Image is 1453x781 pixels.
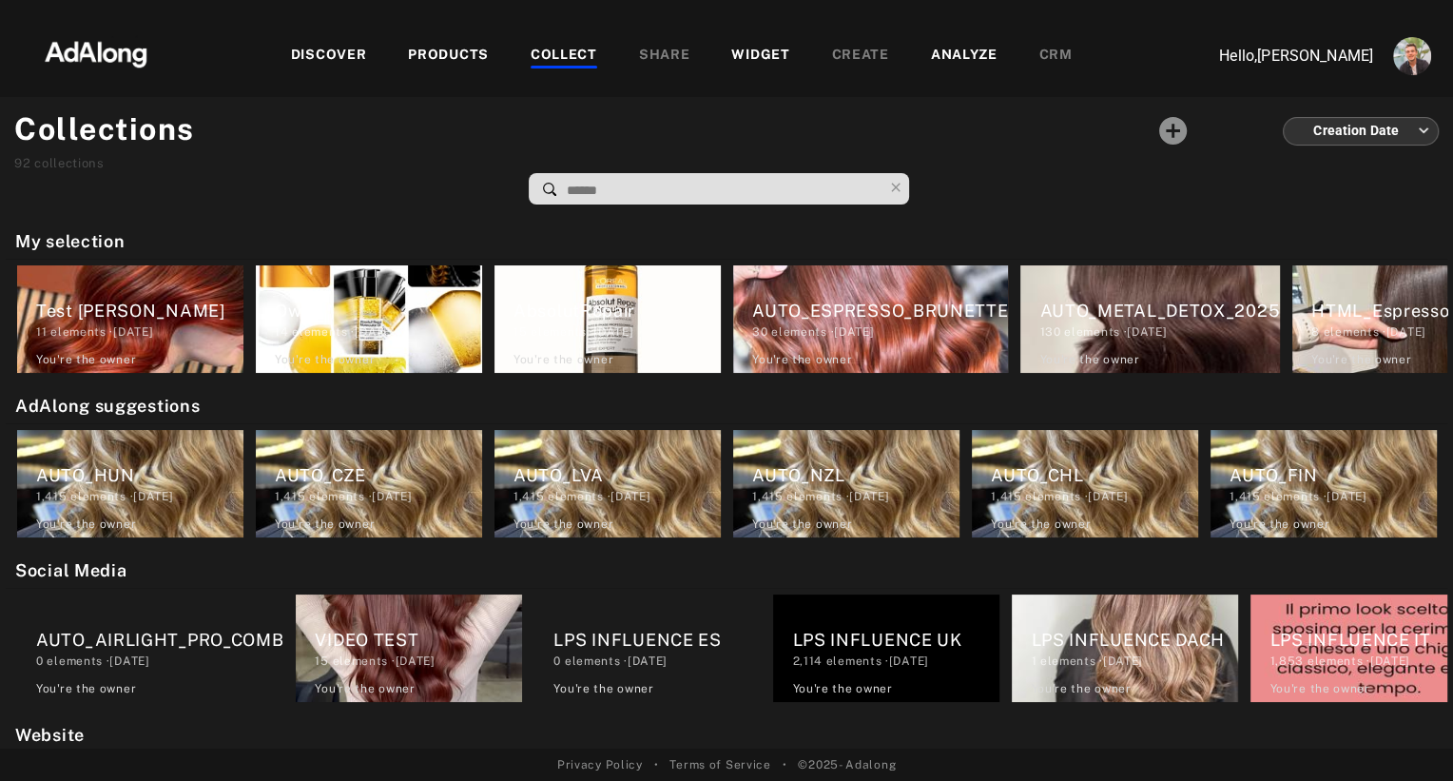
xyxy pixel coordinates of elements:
[15,722,1447,748] h2: Website
[36,462,243,488] div: AUTO_HUN
[11,260,249,379] div: Test [PERSON_NAME]11 elements ·[DATE]You're the owner
[1039,45,1073,68] div: CRM
[966,424,1204,543] div: AUTO_CHL1,415 elements ·[DATE]You're the owner
[15,228,1447,254] h2: My selection
[1031,653,1238,670] div: elements · [DATE]
[11,589,289,708] div: AUTO_AIRLIGHT_PRO_COMB0 elements ·[DATE]You're the owner
[513,351,613,368] div: You're the owner
[275,351,375,368] div: You're the owner
[727,260,1014,379] div: AUTO_ESPRESSO_BRUNETTE30 elements ·[DATE]You're the owner
[408,45,489,68] div: PRODUCTS
[798,756,896,773] span: © 2025 - Adalong
[1039,298,1280,323] div: AUTO_METAL_DETOX_2025
[752,298,1008,323] div: AUTO_ESPRESSO_BRUNETTE
[275,488,482,505] div: elements · [DATE]
[752,490,784,503] span: 1,415
[36,680,136,697] div: You're the owner
[291,45,367,68] div: DISCOVER
[513,490,545,503] span: 1,415
[1230,488,1437,505] div: elements · [DATE]
[36,298,243,323] div: Test [PERSON_NAME]
[275,462,482,488] div: AUTO_CZE
[553,653,761,670] div: elements · [DATE]
[1031,654,1036,668] span: 1
[489,424,726,543] div: AUTO_LVA1,415 elements ·[DATE]You're the owner
[14,154,195,173] div: collections
[513,516,613,533] div: You're the owner
[931,45,998,68] div: ANALYZE
[553,680,653,697] div: You're the owner
[1269,680,1369,697] div: You're the owner
[639,45,690,68] div: SHARE
[513,323,721,341] div: elements · [DATE]
[250,424,488,543] div: AUTO_CZE1,415 elements ·[DATE]You're the owner
[529,589,766,708] div: LPS INFLUENCE ES0 elements ·[DATE]You're the owner
[36,654,44,668] span: 0
[275,490,306,503] span: 1,415
[752,325,767,339] span: 30
[275,516,375,533] div: You're the owner
[1015,260,1286,379] div: AUTO_METAL_DETOX_2025130 elements ·[DATE]You're the owner
[1269,654,1304,668] span: 1,853
[15,557,1447,583] h2: Social Media
[991,462,1198,488] div: AUTO_CHL
[12,24,180,81] img: 63233d7d88ed69de3c212112c67096b6.png
[290,589,528,708] div: VIDEO TEST15 elements ·[DATE]You're the owner
[767,589,1005,708] div: LPS INFLUENCE UK2,114 elements ·[DATE]You're the owner
[15,393,1447,419] h2: AdAlong suggestions
[783,756,787,773] span: •
[1230,490,1261,503] span: 1,415
[1311,351,1411,368] div: You're the owner
[513,462,721,488] div: AUTO_LVA
[792,680,892,697] div: You're the owner
[36,488,243,505] div: elements · [DATE]
[513,488,721,505] div: elements · [DATE]
[727,424,965,543] div: AUTO_NZL1,415 elements ·[DATE]You're the owner
[36,323,243,341] div: elements · [DATE]
[1039,351,1139,368] div: You're the owner
[752,462,959,488] div: AUTO_NZL
[752,351,852,368] div: You're the owner
[1230,462,1437,488] div: AUTO_FIN
[792,653,999,670] div: elements · [DATE]
[315,653,522,670] div: elements · [DATE]
[11,424,249,543] div: AUTO_HUN1,415 elements ·[DATE]You're the owner
[1031,680,1131,697] div: You're the owner
[1039,325,1060,339] span: 130
[1039,323,1280,341] div: elements · [DATE]
[36,516,136,533] div: You're the owner
[1183,45,1373,68] p: Hello, [PERSON_NAME]
[36,490,68,503] span: 1,415
[513,298,721,323] div: AbsolutRepair
[752,488,959,505] div: elements · [DATE]
[1006,589,1244,708] div: LPS INFLUENCE DACH1 elements ·[DATE]You're the owner
[513,325,527,339] span: 15
[36,627,283,653] div: AUTO_AIRLIGHT_PRO_COMB
[14,156,30,170] span: 92
[315,680,415,697] div: You're the owner
[1300,106,1429,156] div: Creation Date
[654,756,659,773] span: •
[731,45,789,68] div: WIDGET
[1388,32,1436,80] button: Account settings
[792,654,823,668] span: 2,114
[792,627,999,653] div: LPS INFLUENCE UK
[275,323,482,341] div: elements · [DATE]
[36,351,136,368] div: You're the owner
[1311,325,1320,339] span: 8
[1149,107,1197,155] button: Add a collecton
[752,516,852,533] div: You're the owner
[315,627,522,653] div: VIDEO TEST
[669,756,770,773] a: Terms of Service
[1205,424,1443,543] div: AUTO_FIN1,415 elements ·[DATE]You're the owner
[752,323,1008,341] div: elements · [DATE]
[1393,37,1431,75] img: ACg8ocLjEk1irI4XXb49MzUGwa4F_C3PpCyg-3CPbiuLEZrYEA=s96-c
[36,653,283,670] div: elements · [DATE]
[36,325,47,339] span: 11
[275,298,482,323] div: Own
[553,627,761,653] div: LPS INFLUENCE ES
[489,260,726,379] div: AbsolutRepair15 elements ·[DATE]You're the owner
[1230,516,1329,533] div: You're the owner
[1358,690,1453,781] iframe: Chat Widget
